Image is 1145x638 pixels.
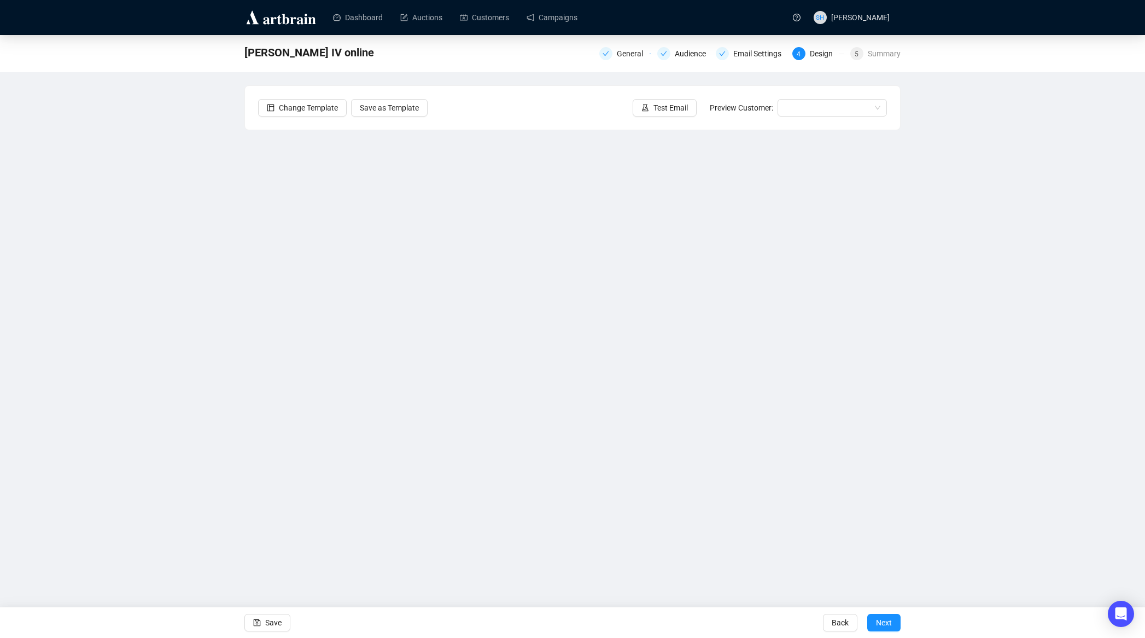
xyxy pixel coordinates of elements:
[633,99,697,117] button: Test Email
[460,3,509,32] a: Customers
[265,607,282,638] span: Save
[360,102,419,114] span: Save as Template
[797,50,801,58] span: 4
[876,607,892,638] span: Next
[641,104,649,112] span: experiment
[599,47,651,60] div: General
[831,13,890,22] span: [PERSON_NAME]
[333,3,383,32] a: Dashboard
[675,47,712,60] div: Audience
[810,47,839,60] div: Design
[868,47,901,60] div: Summary
[661,50,667,57] span: check
[793,14,801,21] span: question-circle
[867,614,901,631] button: Next
[279,102,338,114] span: Change Template
[733,47,788,60] div: Email Settings
[710,103,773,112] span: Preview Customer:
[855,50,858,58] span: 5
[603,50,609,57] span: check
[823,614,857,631] button: Back
[351,99,428,117] button: Save as Template
[653,102,688,114] span: Test Email
[617,47,650,60] div: General
[832,607,849,638] span: Back
[400,3,442,32] a: Auctions
[244,44,374,61] span: Dawes IV online
[267,104,274,112] span: layout
[792,47,844,60] div: 4Design
[1108,601,1134,627] div: Open Intercom Messenger
[244,614,290,631] button: Save
[244,9,318,26] img: logo
[657,47,709,60] div: Audience
[716,47,786,60] div: Email Settings
[253,619,261,627] span: save
[527,3,577,32] a: Campaigns
[816,12,824,22] span: SH
[719,50,726,57] span: check
[258,99,347,117] button: Change Template
[850,47,901,60] div: 5Summary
